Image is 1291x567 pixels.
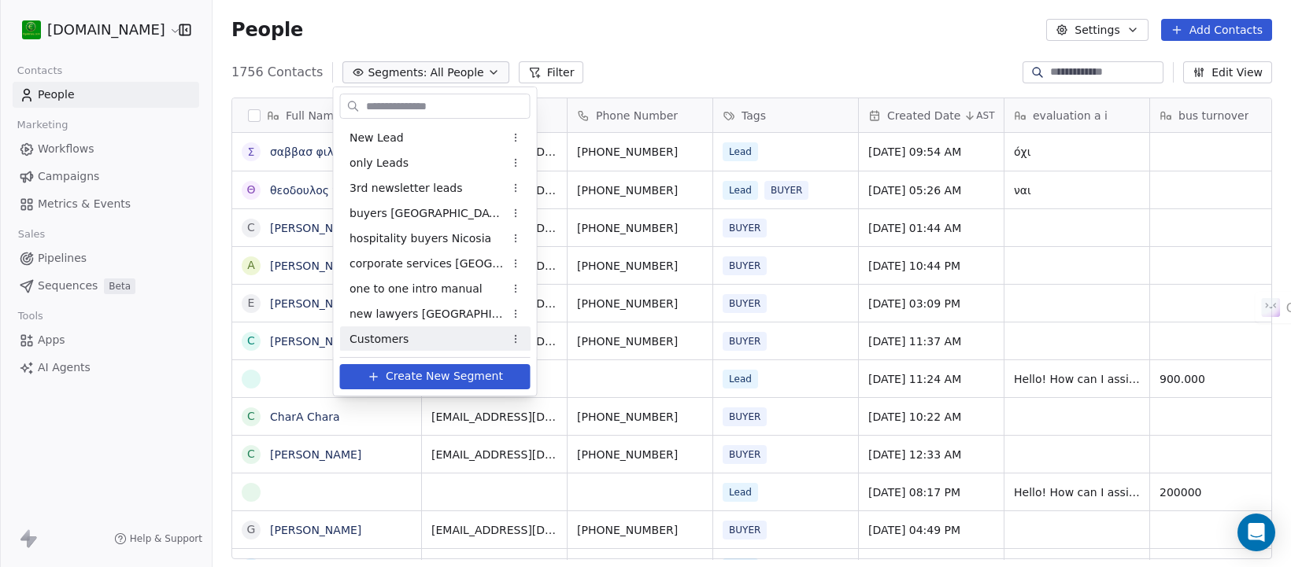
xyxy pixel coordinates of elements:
[350,281,483,297] span: one to one intro manual
[350,205,504,222] span: buyers [GEOGRAPHIC_DATA]
[340,364,531,389] button: Create New Segment
[350,230,491,247] span: hospitality buyers Nicosia
[350,180,463,197] span: 3rd newsletter leads
[386,368,503,385] span: Create New Segment
[350,256,504,272] span: corporate services [GEOGRAPHIC_DATA]
[350,306,504,322] span: new lawyers [GEOGRAPHIC_DATA]
[350,130,404,146] span: New Lead
[350,155,409,171] span: only Leads
[350,331,409,348] span: Customers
